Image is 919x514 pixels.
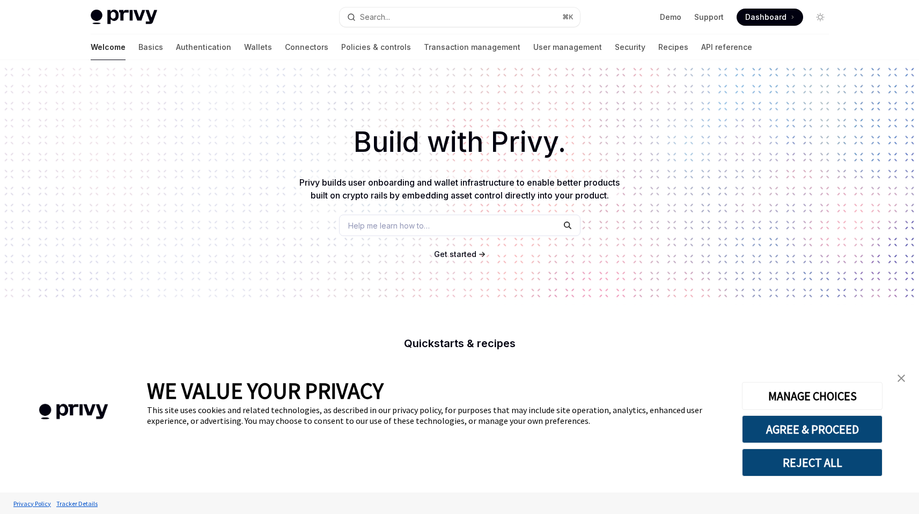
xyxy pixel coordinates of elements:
span: Get started [434,249,476,259]
a: Connectors [285,34,328,60]
span: Help me learn how to… [348,220,430,231]
a: Authentication [176,34,231,60]
button: AGREE & PROCEED [742,415,883,443]
img: company logo [16,388,131,435]
h1: Build with Privy. [17,121,902,163]
a: Privacy Policy [11,494,54,513]
a: API reference [701,34,752,60]
a: close banner [891,368,912,389]
a: Welcome [91,34,126,60]
a: Get started [434,249,476,260]
a: Policies & controls [341,34,411,60]
img: light logo [91,10,157,25]
span: ⌘ K [562,13,574,21]
h2: Quickstarts & recipes [271,338,649,349]
span: Dashboard [745,12,786,23]
span: Privy builds user onboarding and wallet infrastructure to enable better products built on crypto ... [299,177,620,201]
a: Support [694,12,724,23]
a: Demo [660,12,681,23]
button: Toggle dark mode [812,9,829,26]
a: Security [615,34,645,60]
a: User management [533,34,602,60]
a: Recipes [658,34,688,60]
div: This site uses cookies and related technologies, as described in our privacy policy, for purposes... [147,405,726,426]
a: Dashboard [737,9,803,26]
button: MANAGE CHOICES [742,382,883,410]
a: Transaction management [424,34,520,60]
button: Search...⌘K [340,8,580,27]
a: Wallets [244,34,272,60]
span: WE VALUE YOUR PRIVACY [147,377,384,405]
img: close banner [898,375,905,382]
a: Basics [138,34,163,60]
div: Search... [360,11,390,24]
a: Tracker Details [54,494,100,513]
button: REJECT ALL [742,449,883,476]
